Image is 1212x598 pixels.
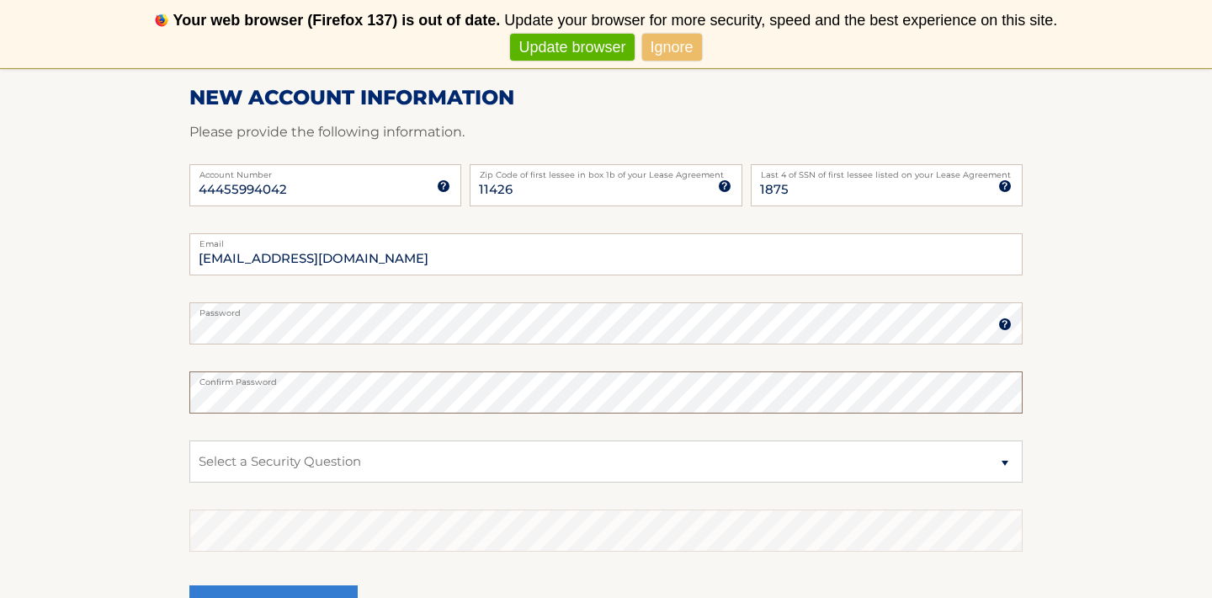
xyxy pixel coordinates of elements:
[189,120,1023,144] p: Please provide the following information.
[998,179,1012,193] img: tooltip.svg
[470,164,742,178] label: Zip Code of first lessee in box 1b of your Lease Agreement
[751,164,1023,206] input: SSN or EIN (last 4 digits only)
[998,318,1012,331] img: tooltip.svg
[189,85,1023,110] h2: New Account Information
[642,34,702,61] a: Ignore
[189,164,461,206] input: Account Number
[510,34,634,61] a: Update browser
[504,12,1057,29] span: Update your browser for more security, speed and the best experience on this site.
[189,164,461,178] label: Account Number
[189,371,1023,385] label: Confirm Password
[437,179,450,193] img: tooltip.svg
[718,179,731,193] img: tooltip.svg
[470,164,742,206] input: Zip Code
[173,12,501,29] b: Your web browser (Firefox 137) is out of date.
[189,233,1023,247] label: Email
[751,164,1023,178] label: Last 4 of SSN of first lessee listed on your Lease Agreement
[189,233,1023,275] input: Email
[189,302,1023,316] label: Password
